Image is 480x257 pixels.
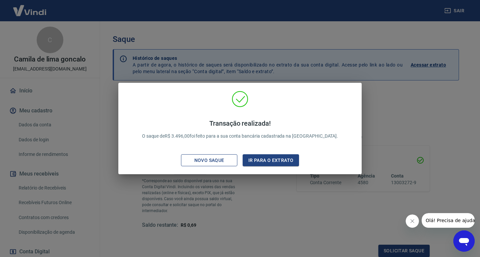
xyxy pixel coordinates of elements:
button: Novo saque [181,154,237,167]
span: Olá! Precisa de ajuda? [4,5,56,10]
h4: Transação realizada! [142,119,338,127]
iframe: Fechar mensagem [406,214,419,228]
button: Ir para o extrato [243,154,299,167]
iframe: Botão para abrir a janela de mensagens [453,230,475,252]
p: O saque de R$ 3.496,00 foi feito para a sua conta bancária cadastrada na [GEOGRAPHIC_DATA]. [142,119,338,140]
div: Novo saque [186,156,232,165]
iframe: Mensagem da empresa [422,213,475,228]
